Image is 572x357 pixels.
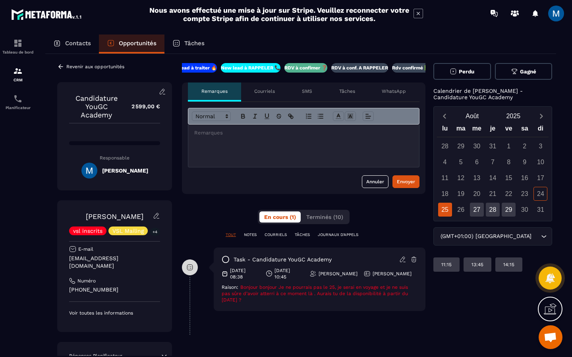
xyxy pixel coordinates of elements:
button: Open years overlay [493,109,534,123]
a: [PERSON_NAME] [86,212,143,221]
div: Calendar days [437,139,549,217]
h2: Nous avons effectué une mise à jour sur Stripe. Veuillez reconnecter votre compte Stripe afin de ... [149,6,410,23]
div: 19 [454,187,468,201]
div: 2 [518,139,531,153]
p: TÂCHES [295,232,310,238]
p: SMS [302,88,312,94]
div: 5 [454,155,468,169]
div: ma [453,123,469,137]
div: 15 [502,171,516,185]
p: Calendrier de [PERSON_NAME] - Candidature YouGC Academy [433,88,552,100]
div: 10 [533,155,547,169]
button: Envoyer [392,175,419,188]
div: 31 [486,139,500,153]
span: Bonjour bonjour Je ne pourrais pas le 25, je serai en voyage et je ne suis pas sûre d’avoir atter... [222,284,408,303]
p: task - Candidature YouGC Academy [234,256,332,263]
img: formation [13,66,23,76]
p: 13:45 [472,261,483,268]
div: ve [501,123,517,137]
p: Remarques [201,88,228,94]
div: 22 [502,187,516,201]
p: COURRIELS [265,232,287,238]
p: 11:15 [441,261,452,268]
button: Terminés (10) [301,211,348,223]
a: formationformationCRM [2,60,34,88]
p: JOURNAUX D'APPELS [318,232,358,238]
button: Gagné [495,63,553,80]
span: Terminés (10) [306,214,343,220]
span: Raison: [222,284,238,290]
p: Tableau de bord [2,50,34,54]
p: Planificateur [2,106,34,110]
div: 14 [486,171,500,185]
div: 18 [438,187,452,201]
div: 30 [470,139,484,153]
div: Search for option [433,227,552,246]
button: Open months overlay [452,109,493,123]
button: En cours (1) [259,211,301,223]
p: [PHONE_NUMBER] [69,286,160,294]
img: scheduler [13,94,23,104]
div: 12 [454,171,468,185]
p: Voir toutes les informations [69,310,160,316]
p: VSL Mailing [112,228,144,234]
span: Gagné [520,69,536,75]
div: je [485,123,500,137]
p: Numéro [77,278,96,284]
img: formation [13,38,23,48]
div: 25 [438,203,452,217]
p: E-mail [78,246,93,252]
span: (GMT+01:00) [GEOGRAPHIC_DATA] [439,232,533,241]
div: 7 [486,155,500,169]
div: 13 [470,171,484,185]
p: +4 [150,228,160,236]
div: Calendar wrapper [437,123,549,217]
input: Search for option [533,232,539,241]
p: RDV à conf. A RAPPELER [331,65,388,71]
div: 20 [470,187,484,201]
div: 31 [533,203,547,217]
div: 28 [438,139,452,153]
a: formationformationTableau de bord [2,33,34,60]
p: [EMAIL_ADDRESS][DOMAIN_NAME] [69,255,160,270]
div: 21 [486,187,500,201]
a: schedulerschedulerPlanificateur [2,88,34,116]
button: Perdu [433,63,491,80]
div: 6 [470,155,484,169]
div: 8 [502,155,516,169]
div: 30 [518,203,531,217]
div: 1 [502,139,516,153]
button: Previous month [437,111,452,121]
p: [DATE] 10:45 [274,267,303,280]
p: New lead à RAPPELER 📞 [221,65,280,71]
p: NOTES [244,232,257,238]
div: 27 [470,203,484,217]
h5: [PERSON_NAME] [102,167,148,174]
p: Courriels [254,88,275,94]
span: Perdu [459,69,474,75]
p: [PERSON_NAME] [319,271,357,277]
button: Annuler [362,175,388,188]
p: WhatsApp [382,88,406,94]
div: Envoyer [397,178,415,186]
div: 4 [438,155,452,169]
p: 2 599,00 € [124,99,160,114]
a: Tâches [164,35,213,54]
p: [DATE] 08:38 [230,267,260,280]
a: Opportunités [99,35,164,54]
p: 14:15 [503,261,514,268]
p: Candidature YouGC Academy [69,94,124,119]
div: 29 [502,203,516,217]
p: vsl inscrits [73,228,102,234]
span: En cours (1) [264,214,296,220]
div: 9 [518,155,531,169]
div: 17 [533,171,547,185]
p: Revenir aux opportunités [66,64,124,69]
div: sa [517,123,533,137]
div: 28 [486,203,500,217]
p: Rdv confirmé ✅ [392,65,430,71]
div: 29 [454,139,468,153]
div: 23 [518,187,531,201]
p: Opportunités [119,40,157,47]
p: TOUT [226,232,236,238]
